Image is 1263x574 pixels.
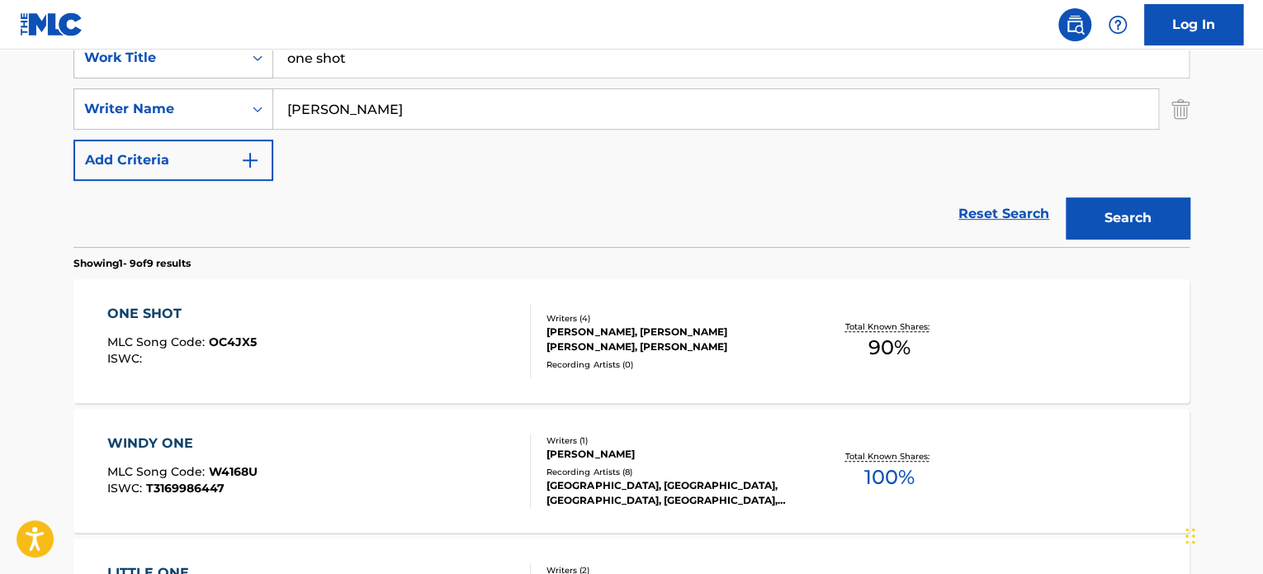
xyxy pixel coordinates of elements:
[107,334,209,349] span: MLC Song Code :
[73,409,1190,533] a: WINDY ONEMLC Song Code:W4168UISWC:T3169986447Writers (1)[PERSON_NAME]Recording Artists (8)[GEOGRA...
[844,320,933,333] p: Total Known Shares:
[73,256,191,271] p: Showing 1 - 9 of 9 results
[107,304,257,324] div: ONE SHOT
[209,334,257,349] span: OC4JX5
[868,333,910,363] span: 90 %
[240,150,260,170] img: 9d2ae6d4665cec9f34b9.svg
[73,37,1190,247] form: Search Form
[107,351,146,366] span: ISWC :
[73,140,273,181] button: Add Criteria
[146,481,225,496] span: T3169986447
[546,358,796,371] div: Recording Artists ( 0 )
[1058,8,1091,41] a: Public Search
[1185,511,1195,561] div: Drag
[863,463,914,492] span: 100 %
[107,481,146,496] span: ISWC :
[546,447,796,462] div: [PERSON_NAME]
[1101,8,1134,41] div: Help
[107,464,209,479] span: MLC Song Code :
[84,99,233,119] div: Writer Name
[950,196,1057,232] a: Reset Search
[1144,4,1243,45] a: Log In
[84,48,233,68] div: Work Title
[546,434,796,447] div: Writers ( 1 )
[1108,15,1128,35] img: help
[107,434,258,453] div: WINDY ONE
[546,312,796,325] div: Writers ( 4 )
[546,466,796,478] div: Recording Artists ( 8 )
[546,478,796,508] div: [GEOGRAPHIC_DATA], [GEOGRAPHIC_DATA], [GEOGRAPHIC_DATA], [GEOGRAPHIC_DATA], [GEOGRAPHIC_DATA]
[1180,495,1263,574] iframe: Chat Widget
[546,325,796,354] div: [PERSON_NAME], [PERSON_NAME] [PERSON_NAME], [PERSON_NAME]
[844,450,933,463] p: Total Known Shares:
[1065,15,1085,35] img: search
[73,279,1190,403] a: ONE SHOTMLC Song Code:OC4JX5ISWC:Writers (4)[PERSON_NAME], [PERSON_NAME] [PERSON_NAME], [PERSON_N...
[1066,197,1190,239] button: Search
[209,464,258,479] span: W4168U
[20,12,83,36] img: MLC Logo
[1171,88,1190,130] img: Delete Criterion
